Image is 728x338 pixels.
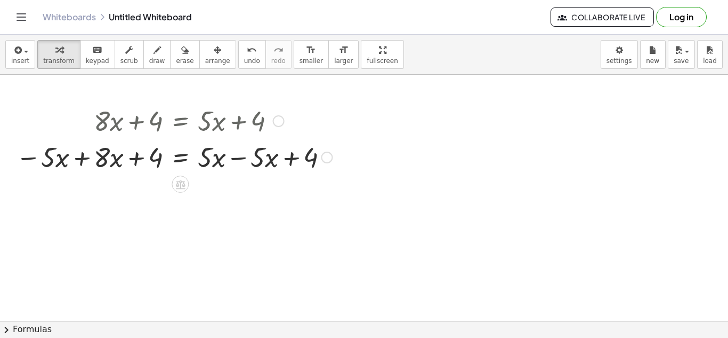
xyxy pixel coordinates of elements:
[170,40,199,69] button: erase
[273,44,284,57] i: redo
[13,9,30,26] button: Toggle navigation
[674,57,689,65] span: save
[306,44,316,57] i: format_size
[247,44,257,57] i: undo
[176,57,193,65] span: erase
[86,57,109,65] span: keypad
[656,7,707,27] button: Log in
[271,57,286,65] span: redo
[646,57,659,65] span: new
[238,40,266,69] button: undoundo
[205,57,230,65] span: arrange
[37,40,80,69] button: transform
[244,57,260,65] span: undo
[294,40,329,69] button: format_sizesmaller
[149,57,165,65] span: draw
[199,40,236,69] button: arrange
[697,40,723,69] button: load
[115,40,144,69] button: scrub
[143,40,171,69] button: draw
[120,57,138,65] span: scrub
[551,7,654,27] button: Collaborate Live
[338,44,349,57] i: format_size
[601,40,638,69] button: settings
[606,57,632,65] span: settings
[43,57,75,65] span: transform
[367,57,398,65] span: fullscreen
[80,40,115,69] button: keyboardkeypad
[300,57,323,65] span: smaller
[334,57,353,65] span: larger
[11,57,29,65] span: insert
[43,12,96,22] a: Whiteboards
[5,40,35,69] button: insert
[703,57,717,65] span: load
[668,40,695,69] button: save
[92,44,102,57] i: keyboard
[361,40,403,69] button: fullscreen
[560,12,645,22] span: Collaborate Live
[265,40,292,69] button: redoredo
[328,40,359,69] button: format_sizelarger
[640,40,666,69] button: new
[172,176,189,193] div: Apply the same math to both sides of the equation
